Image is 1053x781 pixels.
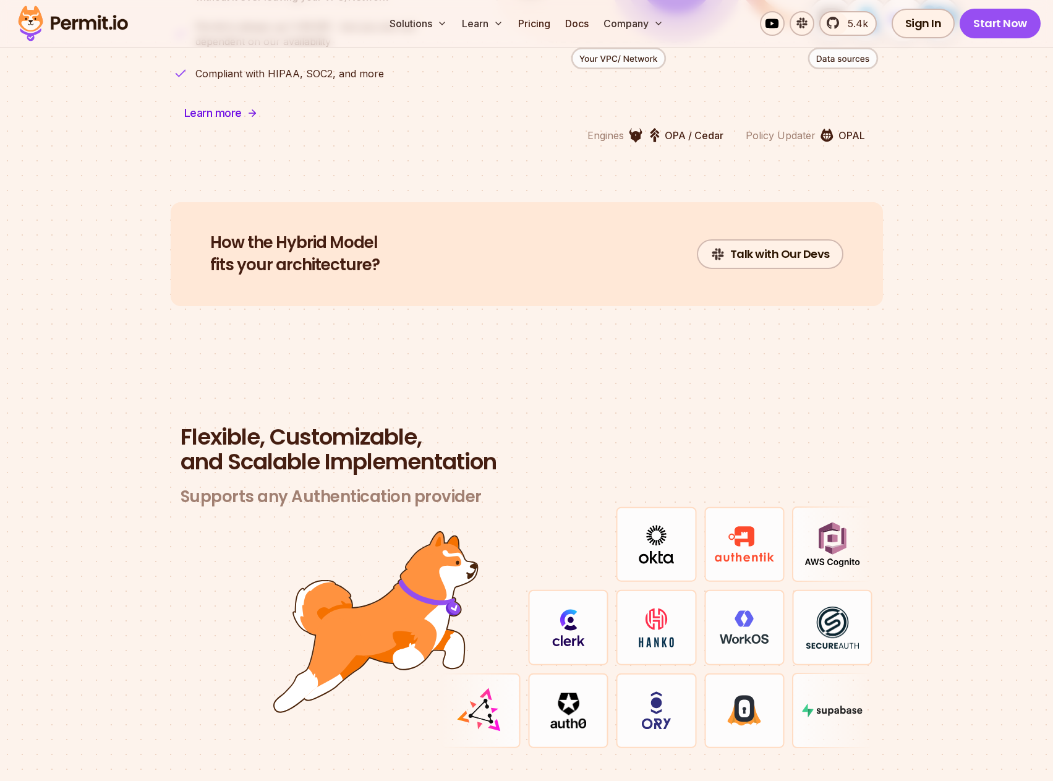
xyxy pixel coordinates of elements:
p: OPA / Cedar [665,128,723,143]
a: Pricing [513,11,555,36]
a: Learn more [171,98,271,128]
a: Talk with Our Devs [697,239,843,269]
span: Flexible, Customizable, [181,425,873,450]
p: OPAL [838,128,865,143]
a: Docs [560,11,594,36]
a: 5.4k [819,11,877,36]
p: Policy Updater [746,128,816,143]
h2: fits your architecture? [210,232,380,276]
p: Engines [587,128,624,143]
img: Permit logo [12,2,134,45]
button: Company [599,11,668,36]
a: Sign In [892,9,955,38]
span: 5.4k [840,16,868,31]
button: Solutions [385,11,452,36]
span: Learn more [184,105,242,122]
button: Learn [457,11,508,36]
span: How the Hybrid Model [210,232,380,254]
a: Start Now [960,9,1041,38]
p: Compliant with HIPAA, SOC2, and more [195,66,384,81]
h2: and Scalable Implementation [181,425,873,474]
h3: Supports any Authentication provider [181,487,873,507]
